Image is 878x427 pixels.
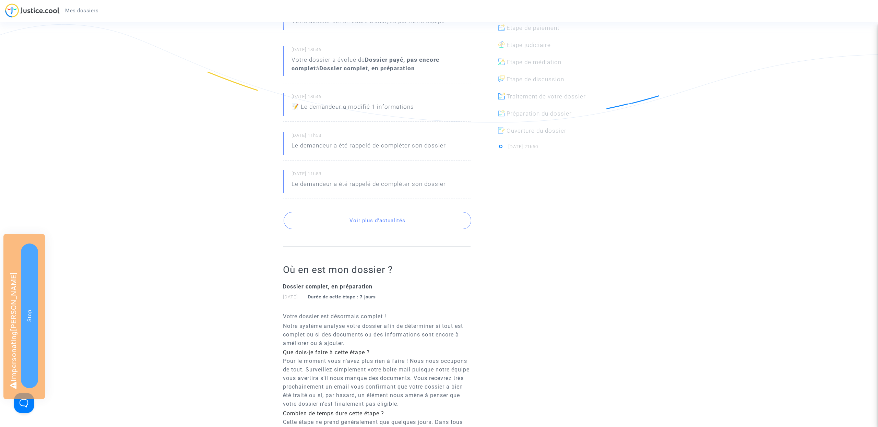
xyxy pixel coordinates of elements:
[3,234,45,399] div: Impersonating
[283,283,471,291] div: Dossier complet, en préparation
[292,132,471,141] small: [DATE] 11h53
[292,103,414,115] p: 📝 Le demandeur a modifié 1 informations
[65,8,98,14] span: Mes dossiers
[292,47,471,56] small: [DATE] 18h46
[5,3,60,17] img: jc-logo.svg
[21,244,38,388] button: Stop
[283,357,471,408] p: Pour le moment vous n’avez plus rien à faire ! Nous nous occupons de tout. Surveillez simplement ...
[26,310,33,322] span: Stop
[292,56,471,73] div: Votre dossier a évolué de à
[292,141,446,153] p: Le demandeur a été rappelé de compléter son dossier
[283,410,471,418] div: Combien de temps dure cette étape ?
[308,294,376,299] strong: Durée de cette étape : 7 jours
[284,212,471,229] button: Voir plus d'actualités
[292,171,471,180] small: [DATE] 11h53
[292,56,439,72] b: Dossier payé, pas encore complet
[14,393,34,413] iframe: Help Scout Beacon - Open
[319,65,415,72] b: Dossier complet, en préparation
[292,17,445,29] p: Votre dossier est en cours d'analyse par notre équipe
[283,312,471,321] p: Votre dossier est désormais complet !
[283,294,376,299] small: [DATE]
[292,180,446,192] p: Le demandeur a été rappelé de compléter son dossier
[283,348,471,357] div: Que dois-je faire à cette étape ?
[292,94,471,103] small: [DATE] 18h46
[283,264,471,276] h2: Où en est mon dossier ?
[283,322,471,347] p: Notre système analyse votre dossier afin de déterminer si tout est complet ou si des documents ou...
[60,5,104,16] a: Mes dossiers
